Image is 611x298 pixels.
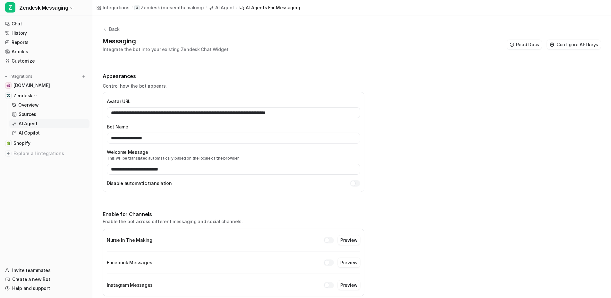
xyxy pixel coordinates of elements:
[9,101,89,110] a: Overview
[3,266,89,275] a: Invite teammates
[6,94,10,98] img: Zendesk
[3,29,89,38] a: History
[107,123,360,130] label: Bot Name
[5,150,12,157] img: explore all integrations
[13,82,50,89] span: [DOMAIN_NAME]
[19,111,36,118] p: Sources
[107,259,152,266] h2: Facebook Messages
[3,38,89,47] a: Reports
[132,5,133,11] span: /
[3,19,89,28] a: Chat
[107,155,360,161] span: This will be translated automatically based on the locale of the browser.
[236,5,237,11] span: /
[4,74,8,79] img: expand menu
[209,4,234,11] a: AI Agent
[18,102,39,108] p: Overview
[107,98,360,105] label: Avatar URL
[103,83,364,89] p: Control how the bot appears.
[246,4,300,11] div: AI Agents for messaging
[507,40,542,49] button: Read Docs
[103,218,364,225] p: Enable the bot across different messaging and social channels.
[103,72,364,80] h1: Appearances
[5,2,15,13] span: Z
[107,180,172,187] label: Disable automatic translation
[107,282,153,288] h2: Instagram Messages
[3,139,89,148] a: ShopifyShopify
[338,280,360,290] button: Preview
[19,130,40,136] p: AI Copilot
[141,4,160,11] p: Zendesk
[3,57,89,66] a: Customize
[96,4,130,11] a: Integrations
[107,149,360,155] label: Welcome Message
[13,140,30,146] span: Shopify
[3,275,89,284] a: Create a new Bot
[556,41,598,48] span: Configure API keys
[103,4,130,11] div: Integrations
[19,120,38,127] p: AI Agent
[103,36,230,46] h1: Messaging
[547,40,601,49] button: ConfigureConfigure API keys
[103,46,230,53] p: Integrate the bot into your existing Zendesk Chat Widget.
[516,41,539,48] span: Read Docs
[134,4,204,11] a: Zendesk(nurseinthemaking)
[81,74,86,79] img: menu_add.svg
[6,141,10,145] img: Shopify
[206,5,207,11] span: /
[6,83,10,87] img: anurseinthemaking.com
[13,92,32,99] p: Zendesk
[3,284,89,293] a: Help and support
[109,26,120,32] p: Back
[9,128,89,137] a: AI Copilot
[13,148,87,159] span: Explore all integrations
[3,81,89,90] a: anurseinthemaking.com[DOMAIN_NAME]
[103,210,364,218] h1: Enable for Channels
[338,258,360,267] button: Preview
[338,235,360,245] button: Preview
[549,42,555,47] img: Configure
[107,237,152,243] h2: Nurse In The Making
[9,110,89,119] a: Sources
[19,3,68,12] span: Zendesk Messaging
[239,4,300,11] a: AI Agents for messaging
[10,74,32,79] p: Integrations
[3,149,89,158] a: Explore all integrations
[215,4,234,11] div: AI Agent
[161,4,204,11] p: ( nurseinthemaking )
[3,47,89,56] a: Articles
[3,73,34,80] button: Integrations
[9,119,89,128] a: AI Agent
